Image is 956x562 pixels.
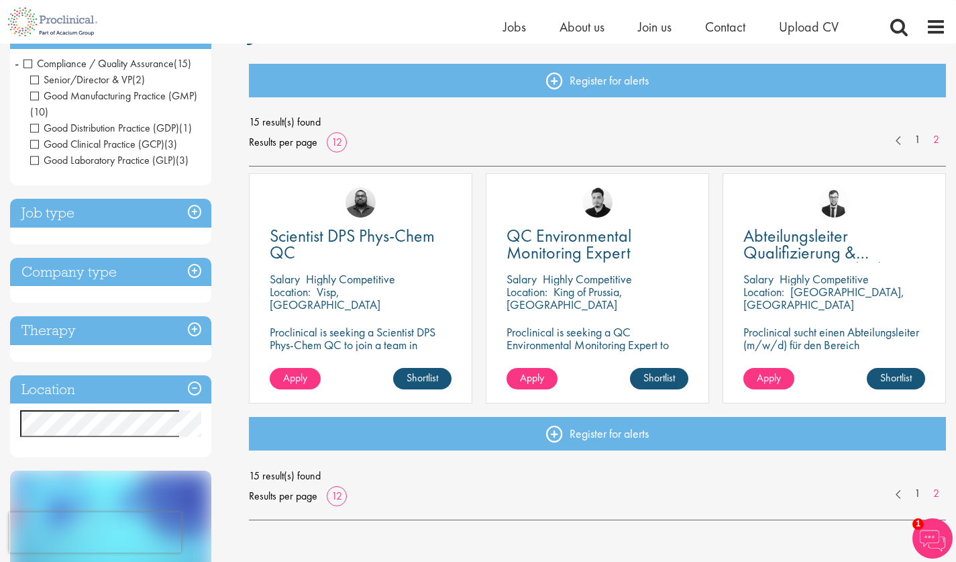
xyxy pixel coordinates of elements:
h3: Location [10,375,211,404]
a: Abteilungsleiter Qualifizierung & Kalibrierung (m/w/d) [743,228,925,261]
a: 1 [908,132,927,148]
span: Results per page [249,132,317,152]
a: 1 [908,486,927,502]
img: Chatbot [912,518,953,559]
span: (2) [132,73,145,87]
a: 2 [926,132,946,148]
span: (10) [30,105,48,119]
span: Salary [743,271,774,287]
a: Apply [507,368,557,389]
a: Shortlist [630,368,688,389]
p: Highly Competitive [306,271,395,287]
p: Highly Competitive [780,271,869,287]
a: 12 [327,135,347,149]
iframe: reCAPTCHA [9,512,181,553]
span: (3) [164,137,177,151]
span: 1 [912,518,924,530]
h3: Therapy [10,316,211,345]
p: King of Prussia, [GEOGRAPHIC_DATA] [507,284,623,312]
a: Shortlist [393,368,452,389]
span: 15 result(s) found [249,112,946,132]
span: Apply [757,371,781,385]
a: QC Environmental Monitoring Expert [507,228,688,261]
a: Upload CV [779,18,839,36]
a: 12 [327,489,347,503]
span: Apply [520,371,544,385]
a: Apply [743,368,794,389]
a: Register for alerts [249,64,946,97]
span: Compliance / Quality Assurance [23,56,174,71]
span: Results per page [249,486,317,506]
p: Proclinical sucht einen Abteilungsleiter (m/w/d) für den Bereich Qualifizierung zur Verstärkung d... [743,326,925,402]
span: Apply [283,371,307,385]
p: Proclinical is seeking a Scientist DPS Phys-Chem QC to join a team in [GEOGRAPHIC_DATA] [270,326,452,364]
span: Abteilungsleiter Qualifizierung & Kalibrierung (m/w/d) [743,224,895,281]
a: Join us [638,18,672,36]
span: (1) [179,121,192,135]
a: Register for alerts [249,417,946,451]
span: Good Clinical Practice (GCP) [30,137,164,151]
span: Location: [270,284,311,299]
h3: Job type [10,199,211,228]
span: Location: [507,284,547,299]
img: Ashley Bennett [346,187,376,218]
span: Location: [743,284,784,299]
span: Salary [270,271,300,287]
p: Highly Competitive [543,271,632,287]
span: Good Distribution Practice (GDP) [30,121,179,135]
a: About us [560,18,604,36]
span: Good Clinical Practice (GCP) [30,137,177,151]
a: Apply [270,368,321,389]
a: Scientist DPS Phys-Chem QC [270,228,452,261]
span: QC Environmental Monitoring Expert [507,224,631,264]
a: Contact [705,18,745,36]
span: Good Laboratory Practice (GLP) [30,153,189,167]
h3: Company type [10,258,211,287]
span: Compliance / Quality Assurance [23,56,191,71]
span: Salary [507,271,537,287]
span: Senior/Director & VP [30,73,145,87]
span: 15 result(s) found [249,466,946,486]
a: 2 [926,486,946,502]
span: (3) [176,153,189,167]
p: [GEOGRAPHIC_DATA], [GEOGRAPHIC_DATA] [743,284,904,312]
span: Senior/Director & VP [30,73,132,87]
p: Visp, [GEOGRAPHIC_DATA] [270,284,380,312]
span: Good Laboratory Practice (GLP) [30,153,176,167]
p: Proclinical is seeking a QC Environmental Monitoring Expert to support quality control operations... [507,326,688,377]
img: Anderson Maldonado [582,187,613,218]
span: Good Distribution Practice (GDP) [30,121,192,135]
span: Good Manufacturing Practice (GMP) [30,89,197,119]
span: Scientist DPS Phys-Chem QC [270,224,435,264]
a: Jobs [503,18,526,36]
span: (15) [174,56,191,71]
a: Shortlist [867,368,925,389]
span: Good Manufacturing Practice (GMP) [30,89,197,103]
img: Antoine Mortiaux [819,187,849,218]
span: - [15,53,19,73]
